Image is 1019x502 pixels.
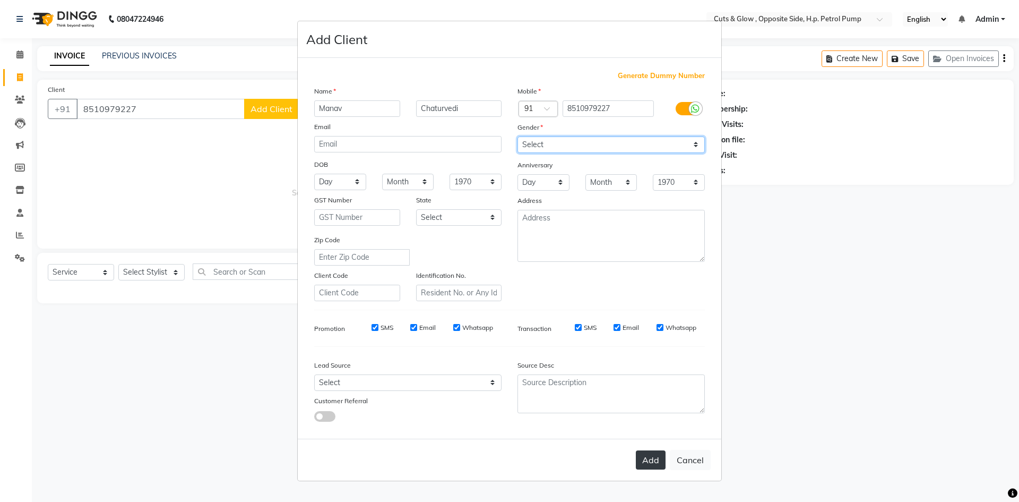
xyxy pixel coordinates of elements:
[416,285,502,301] input: Resident No. or Any Id
[416,100,502,117] input: Last Name
[563,100,654,117] input: Mobile
[623,323,639,333] label: Email
[314,361,351,370] label: Lead Source
[517,361,554,370] label: Source Desc
[314,136,502,152] input: Email
[314,209,400,226] input: GST Number
[314,122,331,132] label: Email
[419,323,436,333] label: Email
[314,396,368,406] label: Customer Referral
[314,324,345,334] label: Promotion
[636,450,666,470] button: Add
[517,87,541,96] label: Mobile
[517,123,543,132] label: Gender
[314,235,340,245] label: Zip Code
[670,450,711,470] button: Cancel
[517,196,542,206] label: Address
[306,30,367,49] h4: Add Client
[517,324,551,334] label: Transaction
[517,160,552,170] label: Anniversary
[314,87,336,96] label: Name
[314,285,400,301] input: Client Code
[666,323,696,333] label: Whatsapp
[462,323,493,333] label: Whatsapp
[314,160,328,169] label: DOB
[381,323,393,333] label: SMS
[416,271,466,280] label: Identification No.
[584,323,597,333] label: SMS
[416,195,431,205] label: State
[314,249,410,266] input: Enter Zip Code
[314,271,348,280] label: Client Code
[314,195,352,205] label: GST Number
[314,100,400,117] input: First Name
[618,71,705,81] span: Generate Dummy Number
